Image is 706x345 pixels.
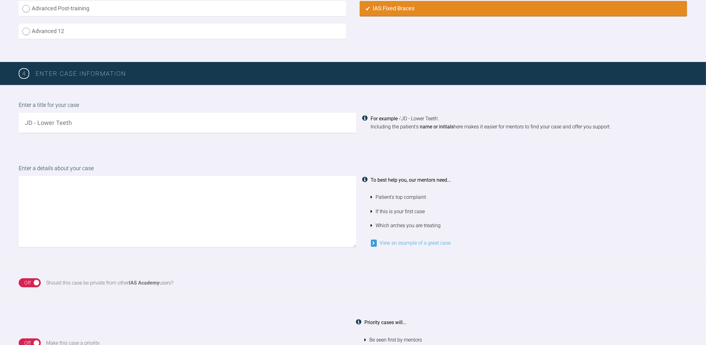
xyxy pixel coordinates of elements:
[365,319,407,325] strong: Priority cases will...
[371,177,451,183] strong: To best help you, our mentors need...
[371,218,688,233] li: Which arches you are treating
[19,1,346,16] label: Advanced Post-training
[19,68,29,79] span: 4
[420,124,454,130] strong: name or initials
[371,190,688,204] li: Patient's top complaint
[46,279,174,287] div: Should this case be private from other users?
[129,280,160,286] strong: IAS Academy
[371,204,688,219] li: If this is your first case
[19,164,687,176] label: Enter a details about your case
[360,1,687,16] label: IAS Fixed Braces
[19,113,356,133] input: JD - Lower Teeth
[371,115,688,131] div: 'JD - Lower Teeth'. Including the patient's here makes it easier for mentors to find your case an...
[371,116,400,122] strong: For example -
[19,24,346,39] label: Advanced 12
[35,69,687,79] h3: Enter case information
[24,279,31,287] div: Off
[19,101,687,113] label: Enter a title for your case
[371,240,451,246] a: View an example of a great case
